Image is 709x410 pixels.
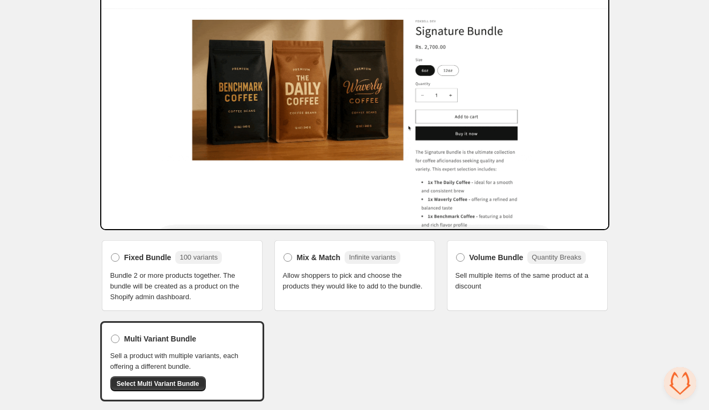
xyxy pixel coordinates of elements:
span: Infinite variants [349,253,395,261]
span: Quantity Breaks [532,253,581,261]
span: 100 variants [180,253,218,261]
span: Select Multi Variant Bundle [117,379,199,388]
span: Multi Variant Bundle [124,333,197,344]
span: Sell multiple items of the same product at a discount [456,270,599,292]
span: Allow shoppers to pick and choose the products they would like to add to the bundle. [283,270,427,292]
span: Volume Bundle [469,252,524,263]
span: Bundle 2 or more products together. The bundle will be created as a product on the Shopify admin ... [110,270,254,302]
span: Fixed Bundle [124,252,171,263]
div: Open chat [664,367,696,399]
span: Sell a product with multiple variants, each offering a different bundle. [110,351,254,372]
button: Select Multi Variant Bundle [110,376,206,391]
span: Mix & Match [297,252,341,263]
